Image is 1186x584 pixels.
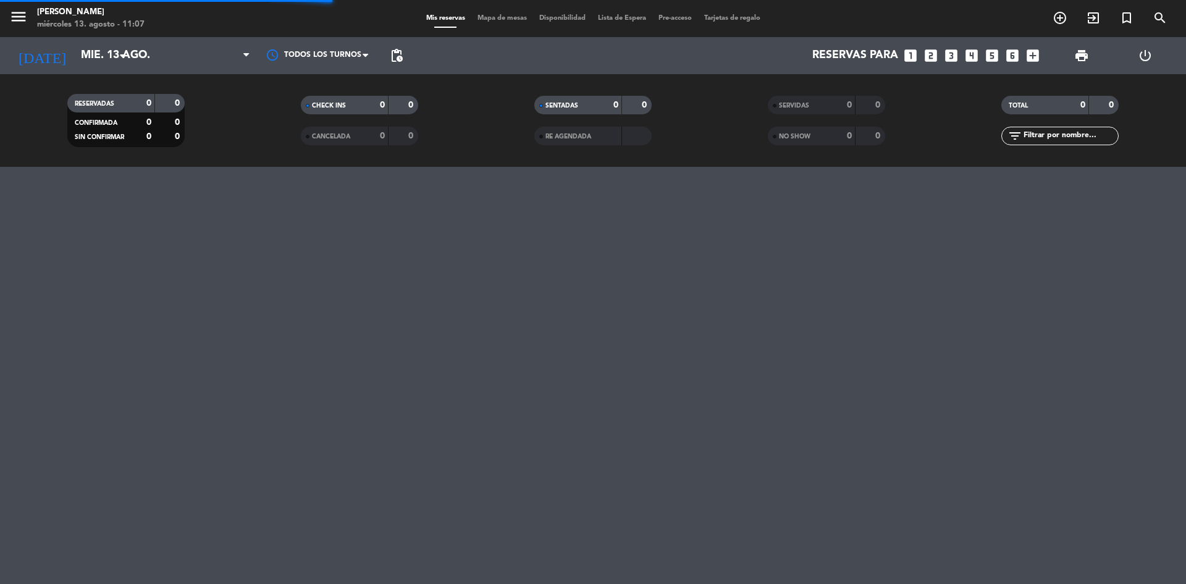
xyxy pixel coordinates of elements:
span: CHECK INS [312,103,346,109]
span: print [1074,48,1089,63]
i: filter_list [1007,129,1022,143]
span: RE AGENDADA [545,133,591,140]
span: SENTADAS [545,103,578,109]
i: turned_in_not [1119,11,1134,25]
span: Tarjetas de regalo [698,15,767,22]
i: looks_5 [984,48,1000,64]
strong: 0 [847,101,852,109]
i: looks_3 [943,48,959,64]
i: [DATE] [9,42,75,69]
span: Disponibilidad [533,15,592,22]
strong: 0 [380,132,385,140]
span: pending_actions [389,48,404,63]
strong: 0 [146,118,151,127]
i: add_circle_outline [1053,11,1067,25]
span: SIN CONFIRMAR [75,134,124,140]
span: TOTAL [1009,103,1028,109]
strong: 0 [1080,101,1085,109]
span: Mis reservas [420,15,471,22]
span: SERVIDAS [779,103,809,109]
strong: 0 [146,99,151,108]
strong: 0 [613,101,618,109]
span: Pre-acceso [652,15,698,22]
i: looks_6 [1004,48,1020,64]
strong: 0 [175,118,182,127]
div: LOG OUT [1113,37,1177,74]
span: Lista de Espera [592,15,652,22]
span: CONFIRMADA [75,120,117,126]
strong: 0 [875,101,883,109]
strong: 0 [146,132,151,141]
i: looks_one [902,48,919,64]
strong: 0 [175,132,182,141]
i: search [1153,11,1167,25]
i: menu [9,7,28,26]
i: add_box [1025,48,1041,64]
i: arrow_drop_down [115,48,130,63]
strong: 0 [380,101,385,109]
strong: 0 [175,99,182,108]
span: Reservas para [812,49,898,62]
span: RESERVADAS [75,101,114,107]
strong: 0 [408,132,416,140]
strong: 0 [642,101,649,109]
strong: 0 [408,101,416,109]
button: menu [9,7,28,30]
span: NO SHOW [779,133,810,140]
i: looks_4 [964,48,980,64]
strong: 0 [1109,101,1116,109]
div: miércoles 13. agosto - 11:07 [37,19,145,31]
i: exit_to_app [1086,11,1101,25]
span: CANCELADA [312,133,350,140]
strong: 0 [875,132,883,140]
div: [PERSON_NAME] [37,6,145,19]
i: power_settings_new [1138,48,1153,63]
i: looks_two [923,48,939,64]
strong: 0 [847,132,852,140]
span: Mapa de mesas [471,15,533,22]
input: Filtrar por nombre... [1022,129,1118,143]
